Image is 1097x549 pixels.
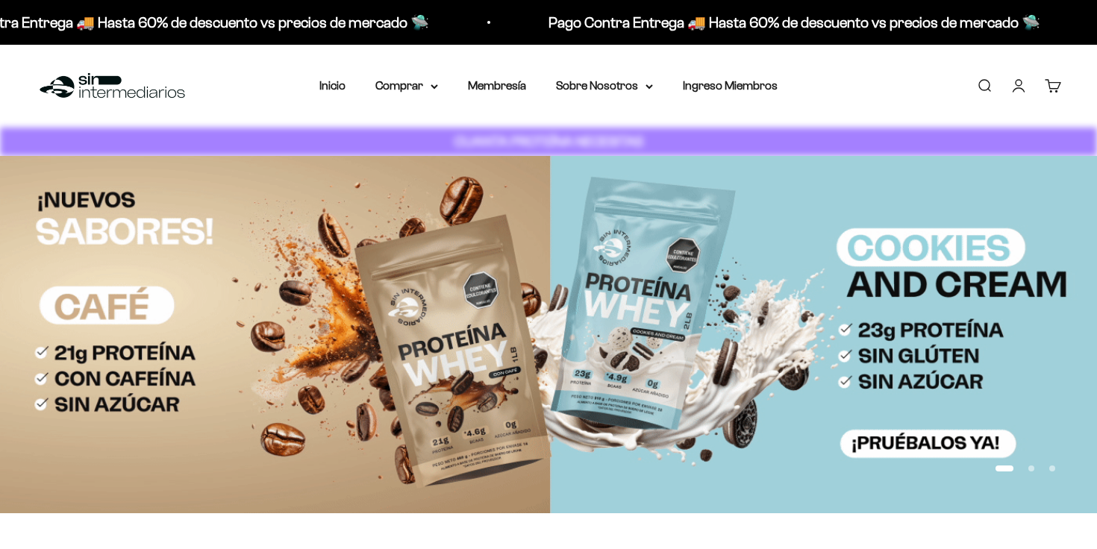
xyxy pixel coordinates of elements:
a: Membresía [468,79,526,92]
summary: Comprar [375,76,438,95]
a: Inicio [319,79,346,92]
a: Ingreso Miembros [683,79,778,92]
p: Pago Contra Entrega 🚚 Hasta 60% de descuento vs precios de mercado 🛸 [546,10,1038,34]
summary: Sobre Nosotros [556,76,653,95]
strong: CUANTA PROTEÍNA NECESITAS [454,134,643,149]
